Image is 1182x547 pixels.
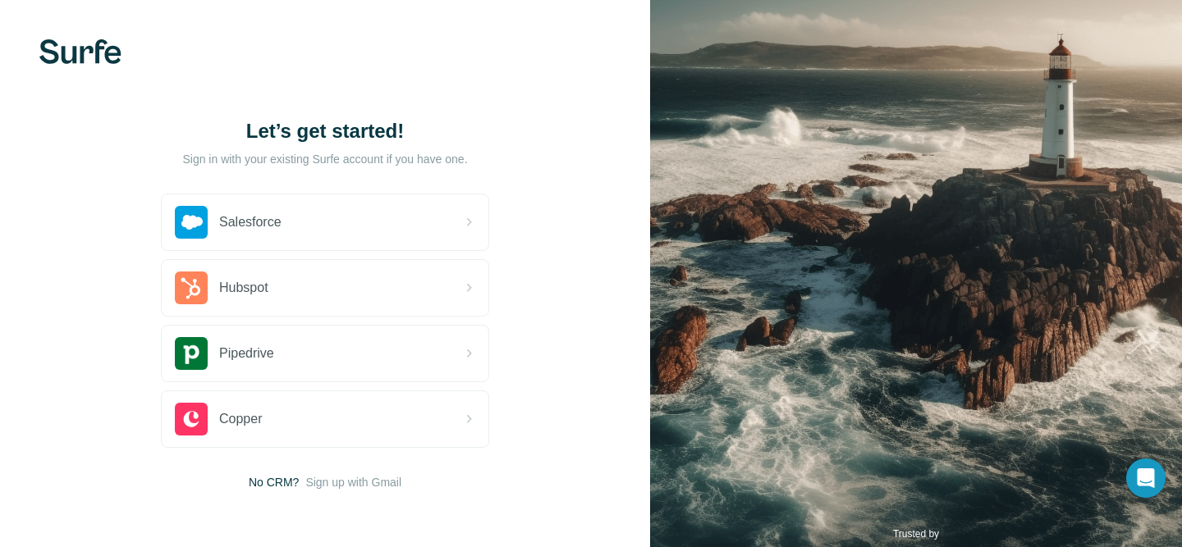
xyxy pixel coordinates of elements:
[305,474,401,490] button: Sign up with Gmail
[175,403,208,435] img: copper's logo
[219,344,274,363] span: Pipedrive
[161,118,489,144] h1: Let’s get started!
[1126,458,1166,498] div: Open Intercom Messenger
[175,206,208,239] img: salesforce's logo
[175,337,208,370] img: pipedrive's logo
[219,212,282,232] span: Salesforce
[39,39,121,64] img: Surfe's logo
[182,151,467,167] p: Sign in with your existing Surfe account if you have one.
[893,526,939,541] p: Trusted by
[175,271,208,304] img: hubspot's logo
[219,278,268,298] span: Hubspot
[219,409,262,429] span: Copper
[249,474,299,490] span: No CRM?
